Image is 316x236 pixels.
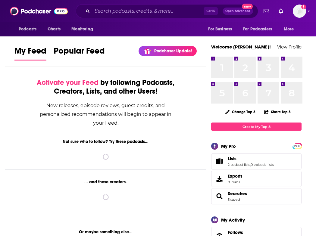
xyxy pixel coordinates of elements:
img: Podchaser - Follow, Share and Rate Podcasts [10,5,68,17]
span: For Podcasters [243,25,272,33]
span: Searches [211,188,302,204]
div: Not sure who to follow? Try these podcasts... [5,139,206,144]
a: Follows [228,230,283,235]
button: Share Top 8 [264,106,291,118]
input: Search podcasts, credits, & more... [92,6,204,16]
p: Podchaser Update! [154,48,192,54]
span: Ctrl K [204,7,218,15]
span: Monitoring [71,25,93,33]
button: Open AdvancedNew [223,8,253,15]
a: Create My Top 8 [211,123,302,131]
span: Lists [228,156,236,161]
button: open menu [14,23,44,35]
a: View Profile [277,44,302,50]
span: , [250,163,251,167]
div: ... and these creators. [5,179,206,185]
span: My Feed [14,46,46,60]
a: Welcome [PERSON_NAME]! [211,44,271,50]
a: Show notifications dropdown [261,6,271,16]
a: Lists [213,157,225,166]
a: Searches [213,192,225,200]
div: My Activity [221,217,245,223]
span: Logged in as gbrussel [293,5,306,18]
div: Search podcasts, credits, & more... [76,4,258,18]
button: open menu [204,23,239,35]
button: Change Top 8 [222,108,259,116]
a: Popular Feed [54,46,105,61]
div: by following Podcasts, Creators, Lists, and other Users! [35,78,176,96]
div: Or maybe something else... [5,229,206,234]
a: Lists [228,156,274,161]
span: Exports [228,173,242,179]
span: New [242,4,253,9]
span: More [284,25,294,33]
button: open menu [239,23,281,35]
button: open menu [67,23,101,35]
a: Exports [211,171,302,187]
span: Activate your Feed [37,78,99,87]
button: Show profile menu [293,5,306,18]
div: New releases, episode reviews, guest credits, and personalized recommendations will begin to appe... [35,101,176,127]
span: PRO [293,144,301,148]
span: Lists [211,153,302,169]
span: Open Advanced [225,10,250,13]
a: 3 saved [228,197,240,202]
div: My Pro [221,143,236,149]
span: Podcasts [19,25,36,33]
a: 2 podcast lists [228,163,250,167]
a: 0 episode lists [251,163,274,167]
span: Charts [48,25,61,33]
a: Searches [228,191,247,196]
a: PRO [293,144,301,148]
svg: Add a profile image [301,5,306,9]
span: Popular Feed [54,46,105,60]
span: 0 items [228,180,242,184]
button: open menu [280,23,302,35]
a: Charts [44,23,64,35]
img: User Profile [293,5,306,18]
span: For Business [208,25,232,33]
a: My Feed [14,46,46,61]
a: Show notifications dropdown [276,6,286,16]
span: Follows [228,230,243,235]
span: Exports [213,175,225,183]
